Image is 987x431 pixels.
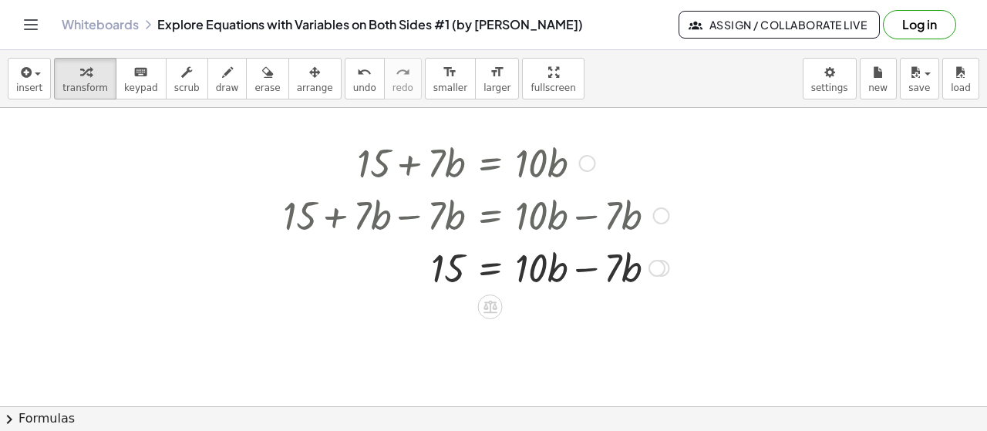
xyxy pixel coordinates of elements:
[174,82,200,93] span: scrub
[951,82,971,93] span: load
[254,82,280,93] span: erase
[216,82,239,93] span: draw
[900,58,939,99] button: save
[531,82,575,93] span: fullscreen
[116,58,167,99] button: keyboardkeypad
[490,63,504,82] i: format_size
[942,58,979,99] button: load
[692,18,867,32] span: Assign / Collaborate Live
[345,58,385,99] button: undoundo
[392,82,413,93] span: redo
[207,58,248,99] button: draw
[483,82,510,93] span: larger
[353,82,376,93] span: undo
[288,58,342,99] button: arrange
[478,295,503,319] div: Apply the same math to both sides of the equation
[803,58,857,99] button: settings
[811,82,848,93] span: settings
[19,12,43,37] button: Toggle navigation
[16,82,42,93] span: insert
[425,58,476,99] button: format_sizesmaller
[54,58,116,99] button: transform
[133,63,148,82] i: keyboard
[443,63,457,82] i: format_size
[433,82,467,93] span: smaller
[475,58,519,99] button: format_sizelarger
[246,58,288,99] button: erase
[522,58,584,99] button: fullscreen
[396,63,410,82] i: redo
[868,82,888,93] span: new
[62,17,139,32] a: Whiteboards
[679,11,880,39] button: Assign / Collaborate Live
[883,10,956,39] button: Log in
[166,58,208,99] button: scrub
[62,82,108,93] span: transform
[8,58,51,99] button: insert
[860,58,897,99] button: new
[357,63,372,82] i: undo
[384,58,422,99] button: redoredo
[297,82,333,93] span: arrange
[908,82,930,93] span: save
[124,82,158,93] span: keypad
